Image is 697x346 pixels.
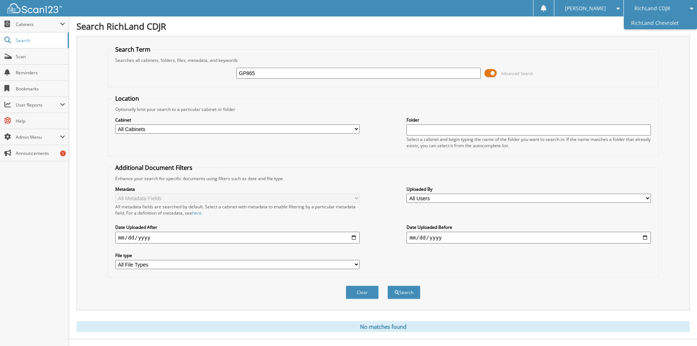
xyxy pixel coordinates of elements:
span: User Reports [16,102,60,108]
div: 1 [60,150,66,156]
legend: Additional Document Filters [112,164,196,172]
div: No matches found [76,321,690,332]
span: Scan [16,53,65,60]
button: Clear [346,286,379,299]
legend: Location [112,94,143,103]
a: here [192,210,202,216]
span: Advanced Search [501,71,533,76]
span: Cabinets [16,21,60,27]
span: RichLand CDJR [634,6,670,11]
div: Searches all cabinets, folders, files, metadata, and keywords [112,57,655,63]
label: Metadata [115,186,360,192]
a: RichLand Chevrolet [624,16,697,29]
h1: Search RichLand CDJR [76,20,690,32]
div: Select a cabinet and begin typing the name of the folder you want to search in. If the name match... [406,136,651,149]
input: end [406,232,651,243]
div: All metadata fields are searched by default. Select a cabinet with metadata to enable filtering b... [115,204,360,216]
label: Folder [406,117,651,123]
label: Cabinet [115,117,360,123]
label: Date Uploaded After [115,224,360,230]
span: Bookmarks [16,86,65,92]
span: Admin Menu [16,134,60,140]
img: scan123-logo-white.svg [7,3,62,13]
label: Date Uploaded Before [406,224,651,230]
button: Search [387,286,420,299]
legend: Search Term [112,45,154,53]
div: Optionally limit your search to a particular cabinet or folder [112,106,655,112]
span: Reminders [16,70,65,76]
span: Help [16,118,65,124]
label: File type [115,252,360,258]
span: Search [16,37,64,44]
span: Announcements [16,150,65,156]
div: Enhance your search for specific documents using filters such as date and file type. [112,175,655,182]
input: start [115,232,360,243]
span: [PERSON_NAME] [565,6,606,11]
label: Uploaded By [406,186,651,192]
